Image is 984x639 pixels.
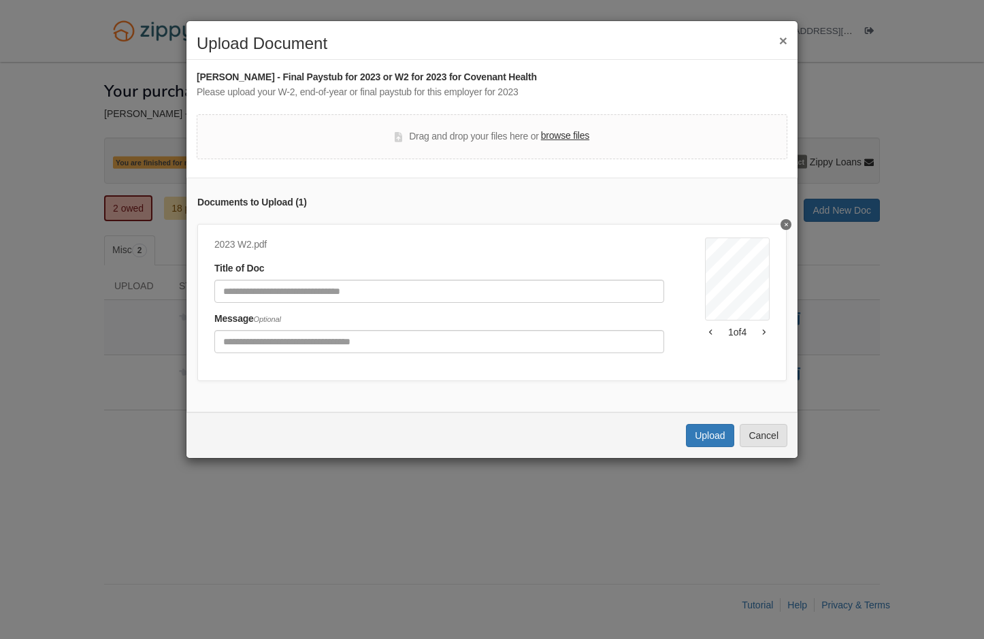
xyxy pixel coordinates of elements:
[779,33,787,48] button: ×
[781,219,791,230] button: Delete undefined
[214,237,664,252] div: 2023 W2.pdf
[705,325,770,339] div: 1 of 4
[686,424,734,447] button: Upload
[254,315,281,323] span: Optional
[214,261,264,276] label: Title of Doc
[214,312,281,327] label: Message
[197,35,787,52] h2: Upload Document
[197,70,787,85] div: [PERSON_NAME] - Final Paystub for 2023 or W2 for 2023 for Covenant Health
[395,129,589,145] div: Drag and drop your files here or
[214,330,664,353] input: Include any comments on this document
[740,424,787,447] button: Cancel
[214,280,664,303] input: Document Title
[197,195,787,210] div: Documents to Upload ( 1 )
[197,85,787,100] div: Please upload your W-2, end-of-year or final paystub for this employer for 2023
[541,129,589,144] label: browse files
